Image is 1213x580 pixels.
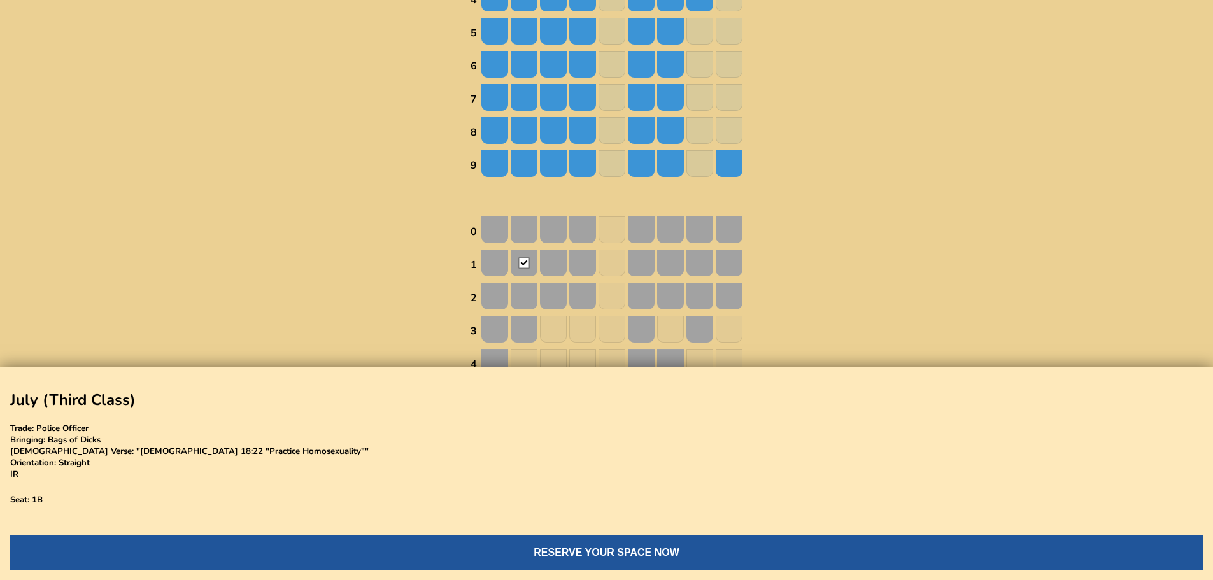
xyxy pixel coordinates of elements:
[10,535,1203,570] button: RESERVE YOUR SPACE NOW
[10,457,1203,469] h5: Orientation: Straight
[470,216,479,248] td: 0
[10,469,1203,480] h5: IR
[470,150,479,181] td: 9
[470,17,479,49] td: 5
[470,50,479,82] td: 6
[470,83,479,115] td: 7
[470,348,479,380] td: 4
[10,546,1203,560] a: RESERVE YOUR SPACE NOW
[10,446,1203,457] h5: [DEMOGRAPHIC_DATA] Verse: "[DEMOGRAPHIC_DATA] 18:22 "Practice Homosexuality""
[470,249,479,281] td: 1
[470,117,479,148] td: 8
[470,315,479,347] td: 3
[10,423,1203,434] h5: Trade: Police Officer
[10,494,1203,506] h5: Seat: 1B
[470,282,479,314] td: 2
[10,434,1203,446] h5: Bringing: Bags of Dicks
[10,390,1203,410] h2: July (Third Class)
